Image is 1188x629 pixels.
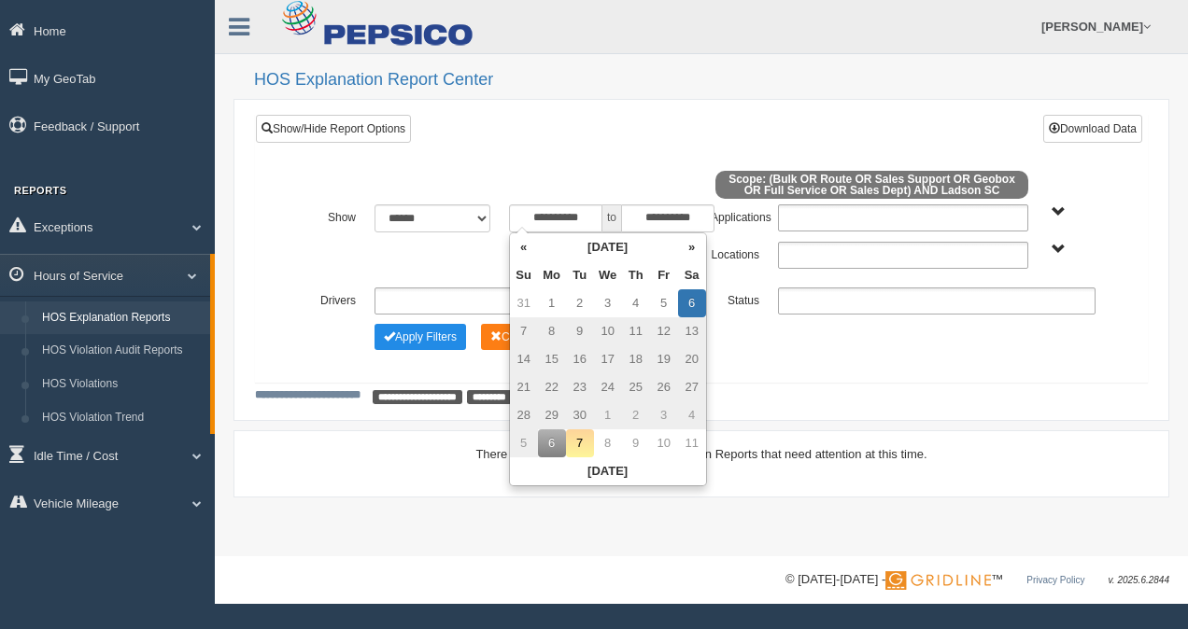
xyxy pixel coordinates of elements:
[566,345,594,373] td: 16
[1043,115,1142,143] button: Download Data
[34,334,210,368] a: HOS Violation Audit Reports
[538,317,566,345] td: 8
[678,373,706,401] td: 27
[256,115,411,143] a: Show/Hide Report Options
[254,71,1169,90] h2: HOS Explanation Report Center
[538,401,566,429] td: 29
[298,204,365,227] label: Show
[701,242,769,264] label: Locations
[715,171,1028,199] span: Scope: (Bulk OR Route OR Sales Support OR Geobox OR Full Service OR Sales Dept) AND Ladson SC
[510,317,538,345] td: 7
[510,261,538,289] th: Su
[678,289,706,317] td: 6
[678,233,706,261] th: »
[34,401,210,435] a: HOS Violation Trend
[650,317,678,345] td: 12
[510,401,538,429] td: 28
[622,317,650,345] td: 11
[538,233,678,261] th: [DATE]
[650,345,678,373] td: 19
[255,445,1148,463] div: There are no HOS Violations or Explanation Reports that need attention at this time.
[678,261,706,289] th: Sa
[622,401,650,429] td: 2
[298,287,365,310] label: Drivers
[566,401,594,429] td: 30
[678,317,706,345] td: 13
[538,345,566,373] td: 15
[650,261,678,289] th: Fr
[622,429,650,457] td: 9
[650,401,678,429] td: 3
[538,373,566,401] td: 22
[594,289,622,317] td: 3
[622,289,650,317] td: 4
[678,401,706,429] td: 4
[1109,575,1169,585] span: v. 2025.6.2844
[678,429,706,457] td: 11
[538,429,566,457] td: 6
[594,345,622,373] td: 17
[510,373,538,401] td: 21
[594,317,622,345] td: 10
[622,261,650,289] th: Th
[701,287,769,310] label: Status
[622,373,650,401] td: 25
[650,373,678,401] td: 26
[785,570,1169,590] div: © [DATE]-[DATE] - ™
[510,289,538,317] td: 31
[701,204,769,227] label: Applications
[566,373,594,401] td: 23
[34,368,210,401] a: HOS Violations
[1026,575,1084,585] a: Privacy Policy
[566,317,594,345] td: 9
[538,261,566,289] th: Mo
[885,571,991,590] img: Gridline
[34,301,210,335] a: HOS Explanation Reports
[622,345,650,373] td: 18
[602,204,621,232] span: to
[538,289,566,317] td: 1
[510,345,538,373] td: 14
[650,429,678,457] td: 10
[566,429,594,457] td: 7
[566,261,594,289] th: Tu
[481,324,572,350] button: Change Filter Options
[650,289,678,317] td: 5
[566,289,594,317] td: 2
[678,345,706,373] td: 20
[594,401,622,429] td: 1
[594,373,622,401] td: 24
[510,233,538,261] th: «
[510,457,706,485] th: [DATE]
[510,429,538,457] td: 5
[375,324,466,350] button: Change Filter Options
[594,261,622,289] th: We
[594,429,622,457] td: 8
